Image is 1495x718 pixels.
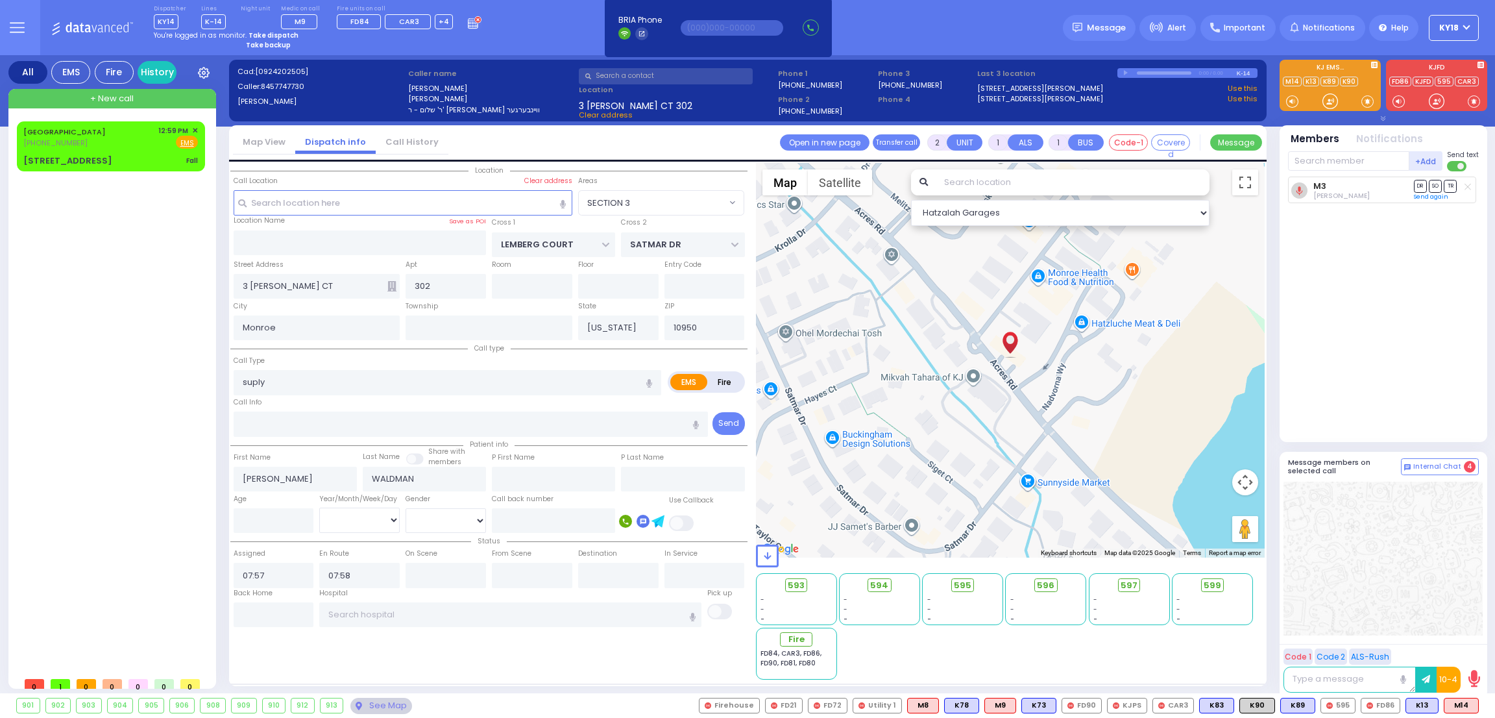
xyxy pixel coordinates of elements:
div: Firehouse [699,698,760,713]
span: 593 [788,579,805,592]
span: 0 [103,679,122,689]
img: red-radio-icon.svg [1113,702,1119,709]
label: Apt [406,260,417,270]
span: - [1010,604,1014,614]
div: EMS [51,61,90,84]
label: Night unit [241,5,270,13]
label: Fire units on call [337,5,454,13]
label: Call Location [234,176,278,186]
label: Fire [707,374,743,390]
span: Status [471,536,507,546]
span: BRIA Phone [618,14,662,26]
div: FD21 [765,698,803,713]
label: Use Callback [669,495,714,506]
button: Show satellite imagery [808,169,872,195]
label: Caller name [408,68,575,79]
div: Year/Month/Week/Day [319,494,400,504]
label: On Scene [406,549,437,559]
div: FD84, CAR3, FD86, FD90, FD81, FD80 [760,649,832,668]
span: Phone 1 [778,68,873,79]
img: red-radio-icon.svg [814,702,820,709]
button: Notifications [1356,132,1423,147]
span: Phone 2 [778,94,873,105]
div: FD90 [1062,698,1102,713]
label: Cross 1 [492,217,515,228]
span: Location [468,166,510,175]
u: EMS [180,138,194,148]
div: BLS [1021,698,1056,713]
span: + New call [90,92,134,105]
span: [PHONE_NUMBER] [23,138,88,148]
span: SO [1429,180,1442,192]
span: Other building occupants [387,281,396,291]
input: (000)000-00000 [681,20,783,36]
img: red-radio-icon.svg [1367,702,1373,709]
button: Code 1 [1283,649,1313,665]
span: 12:59 PM [158,126,188,136]
label: Pick up [707,588,732,599]
a: Call History [376,136,448,148]
span: members [428,457,461,467]
span: - [927,614,931,624]
span: TR [1444,180,1457,192]
label: [PERSON_NAME] [237,96,404,107]
a: K89 [1320,77,1339,86]
button: Code 2 [1315,649,1347,665]
label: [PHONE_NUMBER] [878,80,942,90]
button: Internal Chat 4 [1401,458,1479,475]
label: Gender [406,494,430,504]
img: red-radio-icon.svg [1326,702,1333,709]
div: All [8,61,47,84]
span: 4 [1464,461,1476,473]
label: First Name [234,452,271,463]
span: - [760,595,764,604]
a: FD86 [1389,77,1411,86]
a: M3 [1313,181,1326,191]
div: 903 [77,699,101,713]
a: [GEOGRAPHIC_DATA] [23,127,106,137]
span: Internal Chat [1413,462,1461,471]
div: 902 [46,699,71,713]
label: KJFD [1386,64,1487,73]
span: - [927,595,931,604]
span: DR [1414,180,1427,192]
button: ALS [1008,134,1043,151]
span: SECTION 3 [579,191,726,214]
label: City [234,301,247,312]
div: 910 [263,699,286,713]
span: CAR3 [399,16,419,27]
span: [0924202505] [255,66,308,77]
span: KY18 [1439,22,1459,34]
div: K89 [1280,698,1315,713]
button: 10-4 [1437,667,1461,693]
button: Message [1210,134,1262,151]
label: [PERSON_NAME] [408,83,575,94]
label: Lines [201,5,226,13]
span: 0 [180,679,200,689]
button: Send [712,412,745,435]
label: Street Address [234,260,284,270]
span: Important [1224,22,1265,34]
label: Call Info [234,397,261,408]
label: Location [579,84,774,95]
label: EMS [670,374,708,390]
span: Send text [1447,150,1479,160]
label: KJ EMS... [1280,64,1381,73]
img: Logo [51,19,138,36]
span: 0 [128,679,148,689]
a: Open in new page [780,134,869,151]
span: Notifications [1303,22,1355,34]
button: UNIT [947,134,982,151]
img: comment-alt.png [1404,464,1411,471]
button: Show street map [762,169,808,195]
button: KY18 [1429,15,1479,41]
div: 912 [291,699,314,713]
img: red-radio-icon.svg [771,702,777,709]
span: - [760,604,764,614]
span: - [844,604,847,614]
div: 908 [201,699,225,713]
a: [STREET_ADDRESS][PERSON_NAME] [977,93,1103,105]
span: 3 [PERSON_NAME] CT 302 [579,99,692,110]
label: Back Home [234,588,273,599]
label: Medic on call [281,5,322,13]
